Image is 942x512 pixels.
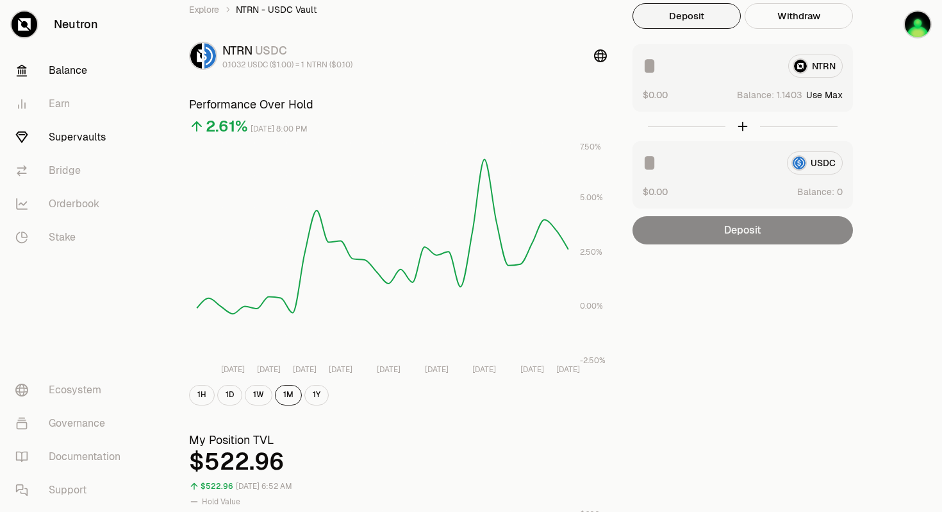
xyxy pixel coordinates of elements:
[905,12,930,37] img: orange ledger lille
[236,3,317,16] span: NTRN - USDC Vault
[5,373,138,407] a: Ecosystem
[206,116,248,137] div: 2.61%
[222,60,352,70] div: 0.1032 USDC ($1.00) = 1 NTRN ($0.10)
[204,43,216,69] img: USDC Logo
[221,364,245,375] tspan: [DATE]
[556,364,580,375] tspan: [DATE]
[5,154,138,187] a: Bridge
[5,474,138,507] a: Support
[5,221,138,254] a: Stake
[797,185,834,198] span: Balance:
[580,192,603,203] tspan: 5.00%
[190,43,202,69] img: NTRN Logo
[5,187,138,221] a: Orderbook
[5,121,138,154] a: Supervaults
[643,88,668,101] button: $0.00
[5,407,138,440] a: Governance
[580,142,601,152] tspan: 7.50%
[222,42,352,60] div: NTRN
[217,385,242,405] button: 1D
[632,3,741,29] button: Deposit
[202,497,240,507] span: Hold Value
[580,355,606,366] tspan: -2.50%
[189,431,607,449] h3: My Position TVL
[293,364,317,375] tspan: [DATE]
[580,301,603,311] tspan: 0.00%
[189,3,219,16] a: Explore
[251,122,308,137] div: [DATE] 8:00 PM
[5,54,138,87] a: Balance
[643,185,668,198] button: $0.00
[5,87,138,121] a: Earn
[329,364,352,375] tspan: [DATE]
[275,385,302,405] button: 1M
[245,385,272,405] button: 1W
[377,364,401,375] tspan: [DATE]
[201,479,233,494] div: $522.96
[425,364,449,375] tspan: [DATE]
[189,3,607,16] nav: breadcrumb
[189,449,607,475] div: $522.96
[806,89,843,101] button: Use Max
[189,96,607,114] h3: Performance Over Hold
[520,364,544,375] tspan: [DATE]
[5,440,138,474] a: Documentation
[745,3,853,29] button: Withdraw
[472,364,496,375] tspan: [DATE]
[737,89,774,101] span: Balance:
[236,479,292,494] div: [DATE] 6:52 AM
[257,364,281,375] tspan: [DATE]
[304,385,329,405] button: 1Y
[255,43,287,58] span: USDC
[580,247,602,257] tspan: 2.50%
[189,385,215,405] button: 1H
